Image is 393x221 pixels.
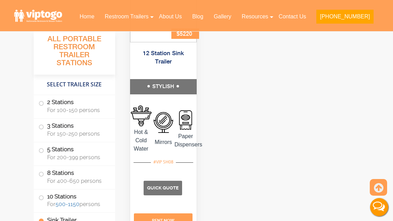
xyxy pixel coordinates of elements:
a: Home [74,9,100,24]
a: Quick Quote [144,185,183,190]
span: For 200-399 persons [47,154,107,161]
a: Gallery [208,9,237,24]
h5: STYLISH [130,79,197,94]
a: 12 Station Sink Trailer [143,50,184,65]
a: 500-1150 [55,201,79,207]
label: 10 Stations [39,189,110,211]
a: Contact Us [273,9,311,24]
label: 2 Stations [39,95,110,117]
a: About Us [154,9,187,24]
h3: All Portable Restroom Trailer Stations [34,33,115,75]
span: Mirrors [152,138,174,146]
img: an icon of man on wheel chair [131,105,152,126]
div: #VIP SH08 [151,158,176,167]
h4: Select Trailer Size [34,78,115,91]
button: Live Chat [365,193,393,221]
img: an icon of sink [153,112,174,133]
label: 3 Stations [39,119,110,140]
label: 8 Stations [39,166,110,187]
a: Blog [187,9,208,24]
a: Restroom Trailers [100,9,154,24]
button: [PHONE_NUMBER] [316,10,373,24]
span: For persons [47,201,107,207]
span: For 400-650 persons [47,178,107,184]
a: Resources [237,9,273,24]
span: Paper Dispensers [174,132,197,149]
span: For 100-150 persons [47,107,107,113]
span: Quick Quote [147,185,179,190]
img: an icon of Stall [175,110,196,130]
label: 5 Stations [39,142,110,164]
span: Hot & Cold Water [130,128,152,153]
a: [PHONE_NUMBER] [311,9,378,28]
span: For 150-250 persons [47,130,107,137]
